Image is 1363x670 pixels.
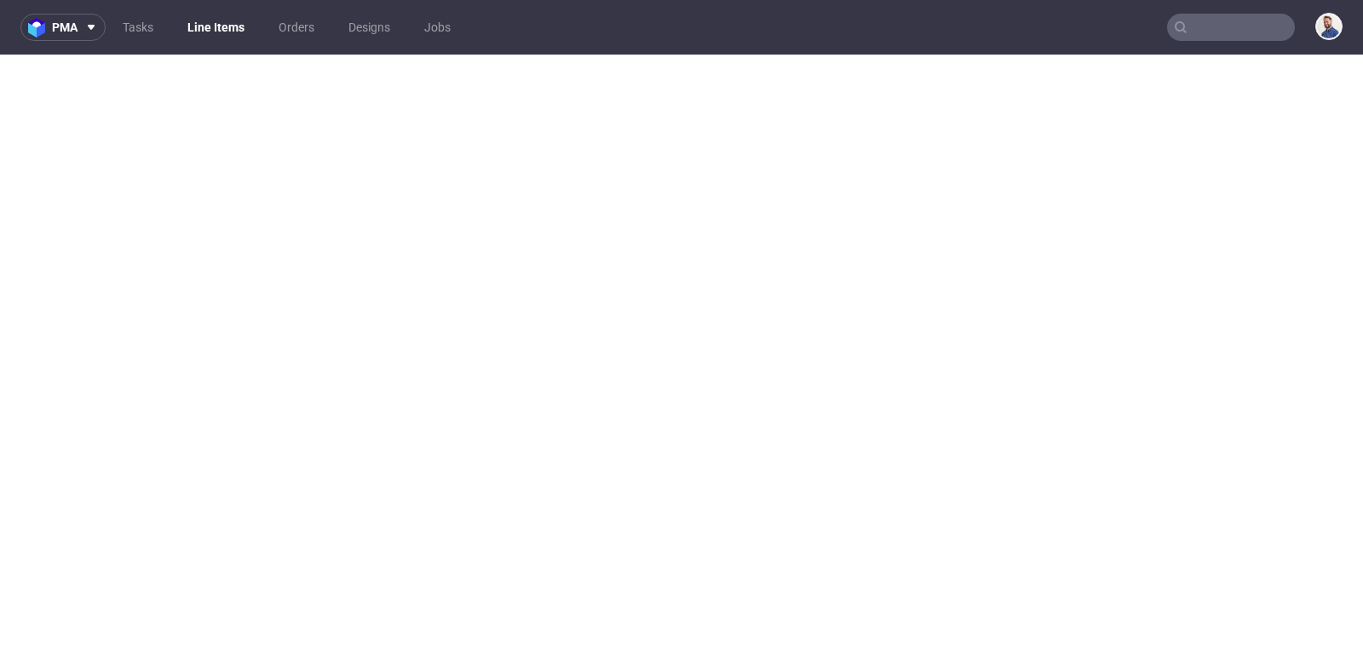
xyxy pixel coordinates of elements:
[414,14,461,41] a: Jobs
[1317,14,1341,38] img: Michał Rachański
[338,14,400,41] a: Designs
[20,14,106,41] button: pma
[112,14,164,41] a: Tasks
[28,18,52,38] img: logo
[52,21,78,33] span: pma
[177,14,255,41] a: Line Items
[268,14,325,41] a: Orders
